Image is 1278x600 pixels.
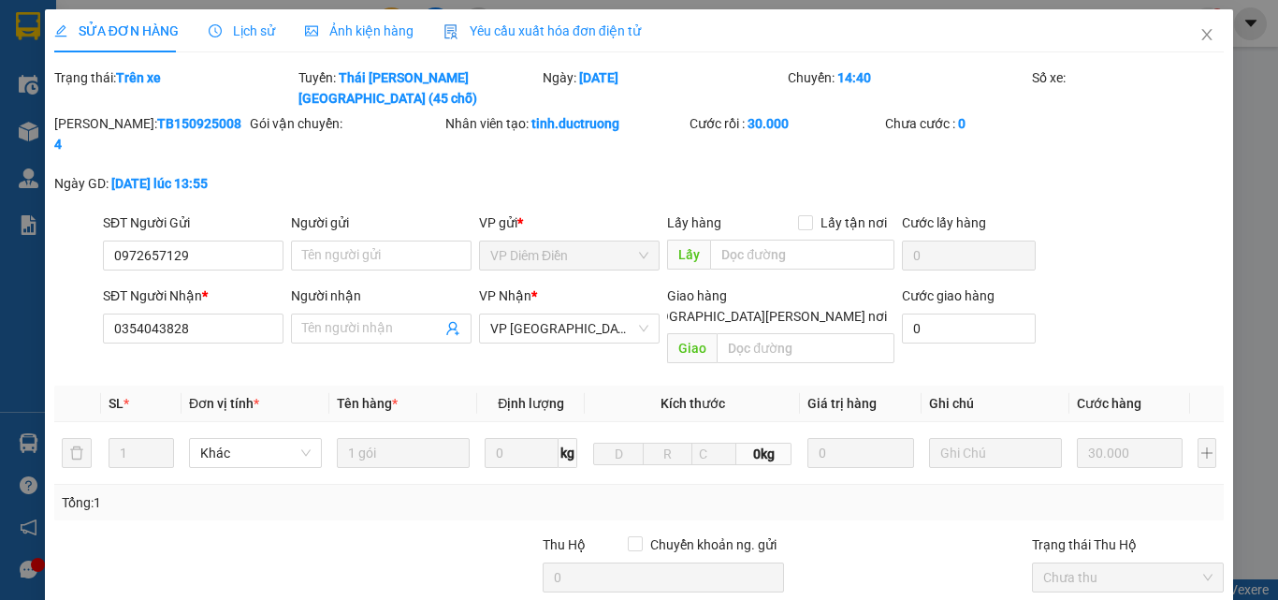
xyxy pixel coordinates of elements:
div: Ngày GD: [54,173,246,194]
img: icon [443,24,458,39]
span: Chưa thu [1043,563,1213,592]
div: Người nhận [291,285,472,306]
span: Giao hàng [667,288,727,303]
b: 0 [958,116,966,131]
input: Dọc đường [717,333,894,363]
div: VP gửi [479,212,660,233]
input: Dọc đường [710,240,894,270]
span: Tên hàng [337,396,398,411]
b: [DATE] [579,70,618,85]
div: Số xe: [1030,67,1226,109]
input: VD: Bàn, Ghế [337,438,470,468]
b: tinh.ductruong [531,116,619,131]
span: Lấy tận nơi [813,212,894,233]
b: Trên xe [116,70,161,85]
input: R [643,443,693,465]
span: user-add [445,321,460,336]
input: Cước lấy hàng [902,241,1036,271]
span: Lấy [667,240,710,270]
input: C [691,443,736,465]
b: [DATE] lúc 13:55 [111,176,208,191]
span: [GEOGRAPHIC_DATA][PERSON_NAME] nơi [632,306,894,327]
div: Chuyến: [786,67,1030,109]
span: Lịch sử [209,23,275,38]
span: clock-circle [209,24,222,37]
span: Định lượng [498,396,564,411]
span: close [1199,27,1214,42]
span: VP Nhận [479,288,531,303]
b: Thái [PERSON_NAME][GEOGRAPHIC_DATA] (45 chỗ) [298,70,477,106]
div: Người gửi [291,212,472,233]
div: Ngày: [541,67,785,109]
div: Nhân viên tạo: [445,113,686,134]
button: plus [1198,438,1216,468]
span: SỬA ĐƠN HÀNG [54,23,179,38]
span: Lấy hàng [667,215,721,230]
input: D [593,443,644,465]
span: Đơn vị tính [189,396,259,411]
label: Cước lấy hàng [902,215,986,230]
span: Ảnh kiện hàng [305,23,414,38]
b: 30.000 [748,116,789,131]
span: edit [54,24,67,37]
span: kg [559,438,577,468]
span: VP Yên Sở [490,315,648,343]
div: SĐT Người Gửi [103,212,283,233]
input: 0 [807,438,913,468]
div: Gói vận chuyển: [250,113,442,134]
span: Kích thước [661,396,725,411]
span: Thu Hộ [543,537,586,552]
b: 14:40 [837,70,871,85]
span: VP Diêm Điền [490,241,648,270]
span: Cước hàng [1077,396,1141,411]
div: Trạng thái Thu Hộ [1032,534,1224,555]
label: Cước giao hàng [902,288,995,303]
span: Giá trị hàng [807,396,877,411]
input: Ghi Chú [929,438,1062,468]
div: Tổng: 1 [62,492,495,513]
span: Khác [200,439,311,467]
th: Ghi chú [922,386,1069,422]
div: Tuyến: [297,67,541,109]
span: SL [109,396,123,411]
span: Chuyển khoản ng. gửi [643,534,784,555]
button: delete [62,438,92,468]
input: 0 [1077,438,1183,468]
input: Cước giao hàng [902,314,1036,344]
div: [PERSON_NAME]: [54,113,246,154]
div: SĐT Người Nhận [103,285,283,306]
div: Trạng thái: [52,67,297,109]
div: Chưa cước : [885,113,1077,134]
button: Close [1181,9,1233,62]
span: Yêu cầu xuất hóa đơn điện tử [443,23,641,38]
span: picture [305,24,318,37]
span: Giao [667,333,717,363]
div: Cước rồi : [690,113,881,134]
span: 0kg [736,443,791,465]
